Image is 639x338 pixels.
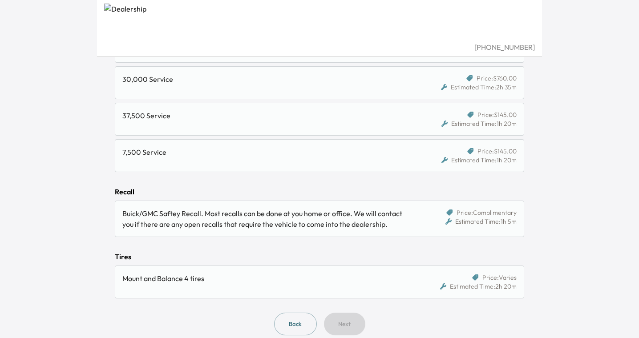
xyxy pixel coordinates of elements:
button: Back [274,313,317,335]
div: Estimated Time: 1h 5m [445,217,517,226]
div: Recall [115,186,524,197]
div: Mount and Balance 4 tires [122,273,411,284]
div: Estimated Time: 2h 35m [441,83,517,92]
div: Estimated Time: 2h 20m [440,282,517,291]
div: Estimated Time: 1h 20m [441,119,517,128]
img: Dealership [104,4,535,42]
div: Buick/GMC Saftey Recall. Most recalls can be done at you home or office. We will contact you if t... [122,208,411,229]
span: Price: $145.00 [477,147,517,156]
div: Estimated Time: 1h 20m [441,156,517,165]
div: 7,500 Service [122,147,411,157]
div: 37,500 Service [122,110,411,121]
div: 30,000 Service [122,74,411,84]
span: Price: $145.00 [477,110,517,119]
div: [PHONE_NUMBER] [104,42,535,52]
span: Price: $760.00 [477,74,517,83]
span: Price: Complimentary [457,208,517,217]
div: Tires [115,251,524,262]
span: Price: Varies [482,273,517,282]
